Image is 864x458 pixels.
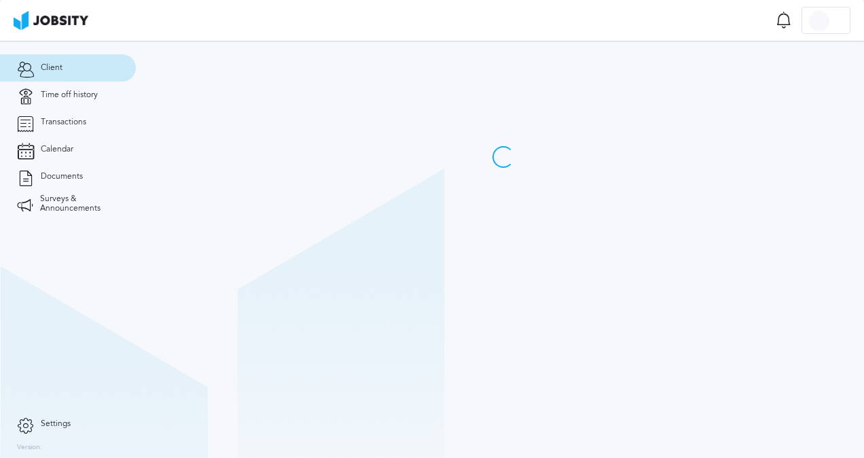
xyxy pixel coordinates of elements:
span: Transactions [41,118,86,127]
span: Surveys & Announcements [40,194,119,213]
span: Settings [41,419,71,429]
span: Client [41,63,62,73]
span: Calendar [41,145,73,154]
span: Time off history [41,90,98,100]
span: Documents [41,172,83,181]
label: Version: [17,444,42,452]
img: ab4bad089aa723f57921c736e9817d99.png [14,11,88,30]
